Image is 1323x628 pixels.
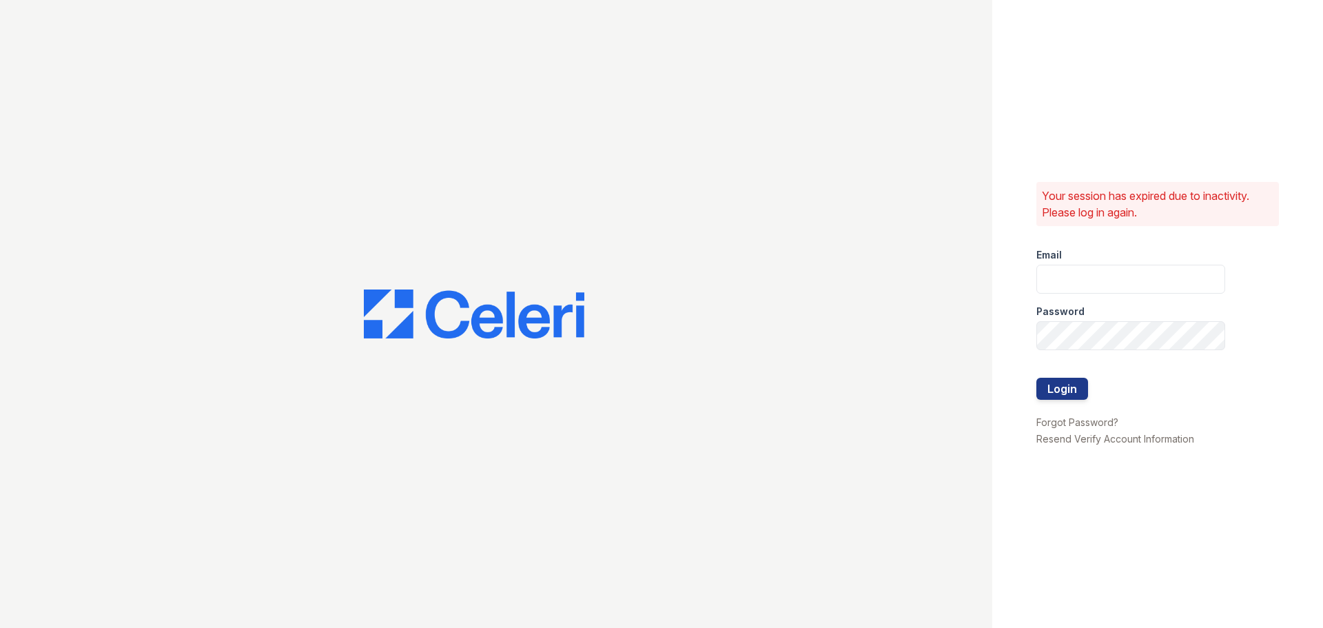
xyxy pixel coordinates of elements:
a: Resend Verify Account Information [1036,433,1194,445]
label: Email [1036,248,1062,262]
p: Your session has expired due to inactivity. Please log in again. [1042,188,1273,221]
img: CE_Logo_Blue-a8612792a0a2168367f1c8372b55b34899dd931a85d93a1a3d3e32e68fde9ad4.png [364,290,584,339]
button: Login [1036,378,1088,400]
a: Forgot Password? [1036,416,1118,428]
label: Password [1036,305,1085,318]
